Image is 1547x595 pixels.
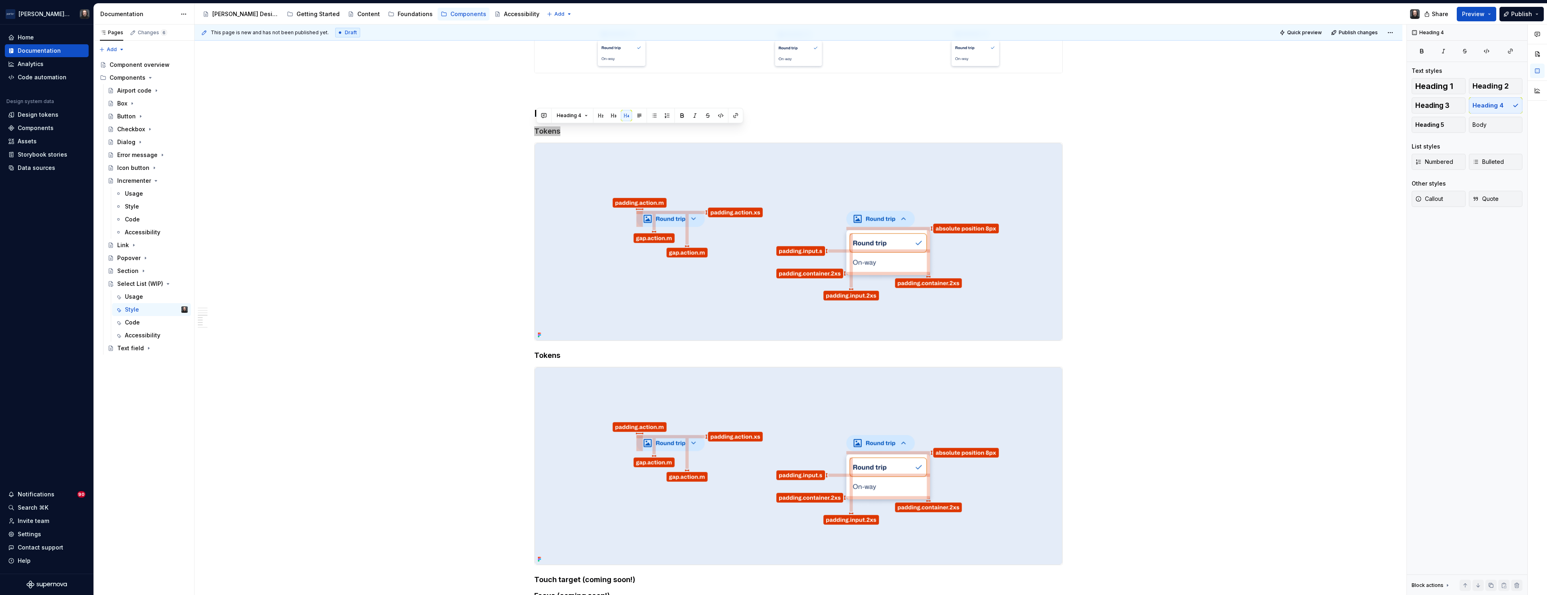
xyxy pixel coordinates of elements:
div: Section [117,267,139,275]
a: Accessibility [112,226,191,239]
a: Incrementer [104,174,191,187]
div: Data sources [18,164,55,172]
a: Analytics [5,58,89,70]
button: Numbered [1412,154,1466,170]
div: Search ⌘K [18,504,48,512]
div: Popover [117,254,141,262]
button: Preview [1457,7,1496,21]
div: Incrementer [117,177,151,185]
a: Design tokens [5,108,89,121]
a: StyleTeunis Vorsteveld [112,303,191,316]
span: 90 [77,491,85,498]
button: Body [1469,117,1523,133]
button: Heading 5 [1412,117,1466,133]
a: Text field [104,342,191,355]
div: [PERSON_NAME] Airlines [19,10,70,18]
span: Heading 3 [1415,101,1450,109]
div: Getting Started [297,10,340,18]
a: Style [112,200,191,213]
div: Changes [138,29,167,36]
div: Other styles [1412,180,1446,188]
div: Foundations [398,10,433,18]
div: Home [18,33,34,41]
img: d3d0a75b-fb80-48a1-af23-6551f855d14c.png [535,367,1062,565]
button: Publish [1499,7,1544,21]
div: Accessibility [125,228,160,236]
div: Usage [125,293,143,301]
span: Heading 5 [1415,121,1444,129]
h2: Layout [534,107,1063,120]
a: Invite team [5,514,89,527]
span: Quick preview [1287,29,1322,36]
div: Design system data [6,98,54,105]
svg: Supernova Logo [27,581,67,589]
div: Usage [125,190,143,198]
div: Code [125,318,140,326]
h4: Tokens [534,351,1063,360]
h4: Tokens [534,126,1063,136]
div: Components [110,74,145,82]
div: Box [117,99,127,107]
div: Invite team [18,517,49,525]
span: Draft [345,29,357,36]
div: Analytics [18,60,44,68]
button: Heading 3 [1412,97,1466,114]
div: Accessibility [504,10,539,18]
button: Heading 1 [1412,78,1466,94]
div: Button [117,112,136,120]
div: Components [450,10,486,18]
div: Documentation [100,10,176,18]
a: Code automation [5,71,89,84]
span: Numbered [1415,158,1453,166]
img: d3d0a75b-fb80-48a1-af23-6551f855d14c.png [535,143,1062,341]
button: Heading 2 [1469,78,1523,94]
a: Code [112,316,191,329]
div: Help [18,557,31,565]
div: Code automation [18,73,66,81]
a: Error message [104,149,191,161]
button: Help [5,554,89,567]
div: Airport code [117,87,151,95]
a: Link [104,239,191,252]
a: Dialog [104,136,191,149]
span: Add [554,11,564,17]
div: Text field [117,344,144,352]
div: Text styles [1412,67,1442,75]
div: Documentation [18,47,61,55]
div: Style [125,202,139,211]
a: Home [5,31,89,44]
span: Publish changes [1339,29,1378,36]
button: Quick preview [1277,27,1325,38]
a: [PERSON_NAME] Design [199,8,282,21]
div: Dialog [117,138,135,146]
a: Section [104,264,191,277]
a: Components [5,122,89,134]
button: Search ⌘K [5,501,89,514]
h4: Touch target (coming soon!) [534,575,1063,585]
a: Documentation [5,44,89,57]
a: Usage [112,187,191,200]
a: Foundations [385,8,436,21]
button: Callout [1412,191,1466,207]
div: Components [18,124,54,132]
div: Code [125,215,140,223]
div: Design tokens [18,111,58,119]
div: Page tree [97,58,191,355]
a: Icon button [104,161,191,174]
a: Components [438,8,489,21]
button: Contact support [5,541,89,554]
div: Link [117,241,129,249]
span: Bulleted [1472,158,1504,166]
a: Accessibility [112,329,191,342]
a: Getting Started [284,8,343,21]
button: [PERSON_NAME] AirlinesTeunis Vorsteveld [2,5,92,23]
a: Box [104,97,191,110]
div: Error message [117,151,158,159]
img: Teunis Vorsteveld [80,9,89,19]
div: Component overview [110,61,170,69]
a: Popover [104,252,191,264]
span: 6 [161,29,167,36]
button: Notifications90 [5,488,89,501]
span: Heading 4 [557,112,581,119]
